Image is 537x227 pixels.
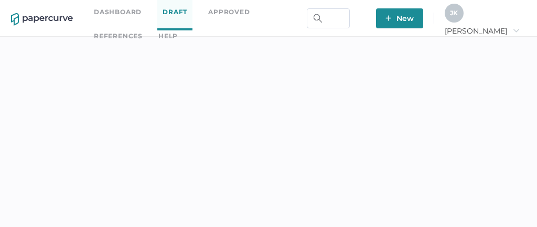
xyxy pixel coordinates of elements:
[94,6,142,18] a: Dashboard
[385,15,391,21] img: plus-white.e19ec114.svg
[11,13,73,26] img: papercurve-logo-colour.7244d18c.svg
[158,30,178,42] div: help
[94,30,143,42] a: References
[512,27,520,34] i: arrow_right
[445,26,520,36] span: [PERSON_NAME]
[376,8,423,28] button: New
[208,6,250,18] a: Approved
[307,8,350,28] input: Search Workspace
[314,14,322,23] img: search.bf03fe8b.svg
[450,9,458,17] span: J K
[385,8,414,28] span: New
